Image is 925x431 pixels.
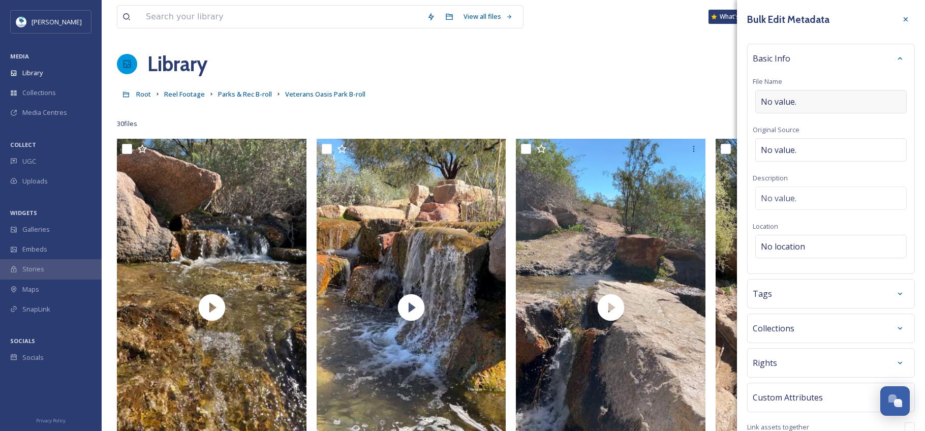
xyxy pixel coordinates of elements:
span: Uploads [22,176,48,186]
a: Privacy Policy [36,414,66,426]
a: What's New [708,10,759,24]
span: UGC [22,157,36,166]
span: Parks & Rec B-roll [218,89,272,99]
span: MEDIA [10,52,29,60]
span: WIDGETS [10,209,37,217]
a: Reel Footage [164,88,205,100]
span: Reel Footage [164,89,205,99]
span: No value. [761,96,796,108]
input: Search your library [141,6,422,28]
span: Original Source [753,125,799,134]
span: Description [753,173,788,182]
span: SnapLink [22,304,50,314]
span: Root [136,89,151,99]
span: Location [753,222,778,231]
span: Socials [22,353,44,362]
span: Embeds [22,244,47,254]
a: Veterans Oasis Park B-roll [285,88,365,100]
span: 30 file s [117,119,137,129]
span: Rights [753,357,777,369]
img: download.jpeg [16,17,26,27]
span: Custom Attributes [753,391,823,404]
a: View all files [458,7,518,26]
button: Open Chat [880,386,910,416]
a: Parks & Rec B-roll [218,88,272,100]
span: SOCIALS [10,337,35,345]
span: Library [22,68,43,78]
span: Media Centres [22,108,67,117]
span: [PERSON_NAME] [32,17,82,26]
span: No value. [761,144,796,156]
span: Privacy Policy [36,417,66,424]
span: Collections [753,322,794,334]
span: Maps [22,285,39,294]
span: File Name [753,77,782,86]
span: Tags [753,288,772,300]
span: No location [761,240,805,253]
h3: Bulk Edit Metadata [747,12,829,27]
span: Galleries [22,225,50,234]
a: Library [147,49,207,79]
span: Veterans Oasis Park B-roll [285,89,365,99]
span: No value. [761,192,796,204]
span: COLLECT [10,141,36,148]
span: Collections [22,88,56,98]
span: Stories [22,264,44,274]
span: Basic Info [753,52,790,65]
a: Root [136,88,151,100]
